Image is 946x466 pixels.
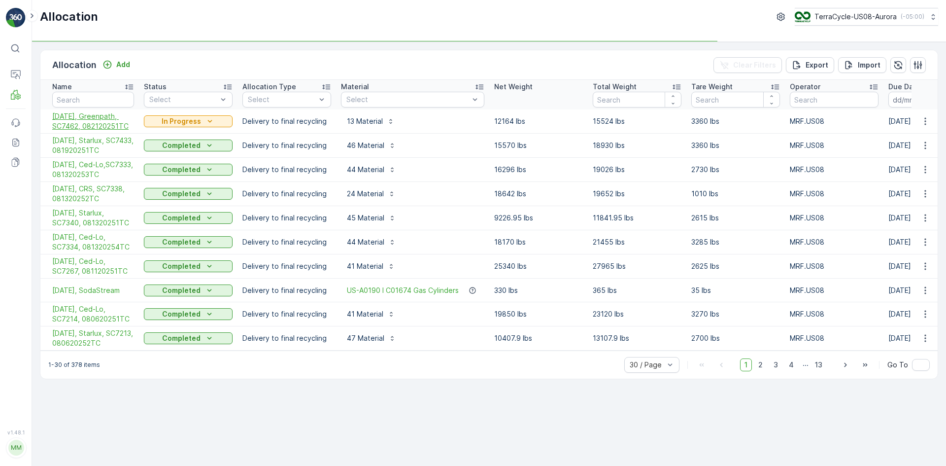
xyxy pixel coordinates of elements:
td: Delivery to final recycling [237,326,336,351]
p: 2615 lbs [691,213,780,223]
td: MRF.US08 [785,279,883,302]
p: Allocation Type [242,82,296,92]
p: 46 Material [347,141,384,150]
p: Completed [162,237,201,247]
a: 08/15/25, Ced-Lo, SC7334, 081320254TC [52,232,134,252]
td: Delivery to final recycling [237,109,336,134]
p: 1-30 of 378 items [48,361,100,369]
button: 13 Material [341,113,401,129]
p: 41 Material [347,309,383,319]
td: MRF.US08 [785,158,883,182]
input: Search [52,92,134,108]
p: Select [346,95,469,105]
p: 27965 lbs [593,261,681,271]
div: MM [8,440,24,456]
p: Operator [790,82,820,92]
p: 9226.95 lbs [494,213,583,223]
p: Material [341,82,369,92]
p: 19652 lbs [593,189,681,199]
p: Total Weight [593,82,637,92]
button: Completed [144,260,233,272]
span: [DATE], Ced-Lo, SC7334, 081320254TC [52,232,134,252]
button: 41 Material [341,306,401,322]
span: [DATE], Greenpath, SC7462, 082120251TC [52,111,134,131]
a: 08/20/25, Starlux, SC7433, 081920251TC [52,136,134,155]
td: MRF.US08 [785,254,883,279]
span: [DATE], Ced-Lo, SC7267, 081120251TC [52,256,134,276]
span: [DATE], Starlux, SC7213, 080620252TC [52,328,134,348]
p: 18170 lbs [494,237,583,247]
p: 41 Material [347,261,383,271]
td: Delivery to final recycling [237,254,336,279]
a: 08/14/25, Starlux, SC7340, 081320251TC [52,208,134,228]
td: MRF.US08 [785,134,883,158]
p: Import [858,60,880,70]
td: MRF.US08 [785,302,883,326]
p: 24 Material [347,189,384,199]
button: MM [6,437,26,458]
td: MRF.US08 [785,206,883,230]
p: Completed [162,261,201,271]
p: 365 lbs [593,286,681,295]
td: MRF.US08 [785,182,883,206]
p: Status [144,82,167,92]
button: Add [99,59,134,71]
p: 10407.9 lbs [494,333,583,343]
button: 47 Material [341,330,402,346]
p: 44 Material [347,165,384,175]
a: 08/01/25, SodaStream [52,286,134,295]
p: Completed [162,165,201,175]
p: ... [803,358,809,371]
a: 08/08/25, Ced-Lo, SC7214, 080620251TC [52,304,134,324]
p: 19850 lbs [494,309,583,319]
p: 47 Material [347,333,384,343]
span: [DATE], Starlux, SC7340, 081320251TC [52,208,134,228]
button: Completed [144,212,233,224]
p: 16296 lbs [494,165,583,175]
input: Search [691,92,780,108]
td: Delivery to final recycling [237,134,336,158]
input: Search [790,92,878,108]
button: Export [786,57,834,73]
p: 23120 lbs [593,309,681,319]
p: 13 Material [347,116,383,126]
button: 41 Material [341,258,401,274]
a: 08/22/25, Greenpath, SC7462, 082120251TC [52,111,134,131]
p: 330 lbs [494,286,583,295]
button: 24 Material [341,186,402,202]
p: Export [806,60,828,70]
a: 08/08/25, Starlux, SC7213, 080620252TC [52,328,134,348]
button: Completed [144,285,233,296]
p: Select [149,95,217,105]
p: 25340 lbs [494,261,583,271]
p: 15524 lbs [593,116,681,126]
button: 44 Material [341,234,402,250]
p: Completed [162,189,201,199]
td: MRF.US08 [785,326,883,351]
p: Due Date [888,82,920,92]
p: Clear Filters [733,60,776,70]
p: 3360 lbs [691,141,780,150]
a: US-A0190 I C01674 Gas Cylinders [347,286,459,295]
a: 08/18/25, Ced-Lo,SC7333, 081320253TC [52,160,134,179]
p: Tare Weight [691,82,733,92]
button: Completed [144,140,233,151]
p: ( -05:00 ) [901,13,924,21]
img: logo [6,8,26,28]
a: 08/12/25, Ced-Lo, SC7267, 081120251TC [52,256,134,276]
button: Completed [144,188,233,200]
p: Completed [162,309,201,319]
span: 3 [769,358,782,371]
button: Completed [144,308,233,320]
span: 13 [811,358,827,371]
p: 2730 lbs [691,165,780,175]
button: TerraCycle-US08-Aurora(-05:00) [795,8,938,26]
p: 3360 lbs [691,116,780,126]
span: 1 [740,358,752,371]
p: 21455 lbs [593,237,681,247]
span: 2 [754,358,767,371]
button: In Progress [144,115,233,127]
p: In Progress [162,116,201,126]
p: Allocation [52,58,97,72]
input: Search [593,92,681,108]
